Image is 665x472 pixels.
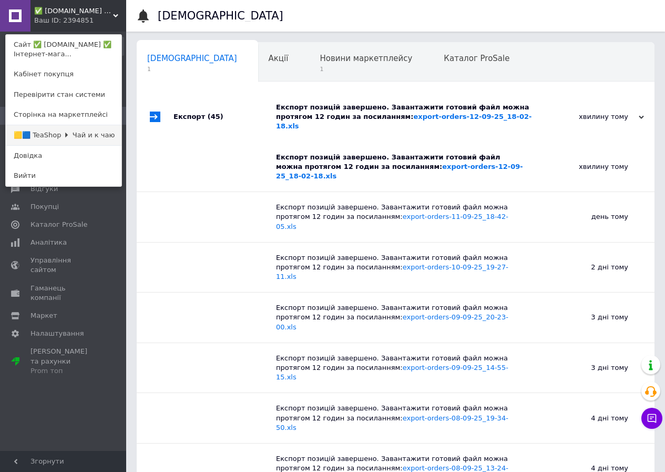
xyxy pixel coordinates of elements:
[276,364,508,381] a: export-orders-09-09-25_14-55-15.xls
[320,54,412,63] span: Новини маркетплейсу
[147,54,237,63] span: [DEMOGRAPHIC_DATA]
[30,184,58,194] span: Відгуки
[6,105,121,125] a: Сторінка на маркетплейсі
[539,112,644,122] div: хвилину тому
[6,35,121,64] a: Сайт ✅ [DOMAIN_NAME] ✅ Інтернет-мага...
[641,408,662,429] button: Чат з покупцем
[6,146,121,166] a: Довідка
[269,54,289,63] span: Акції
[6,125,121,145] a: 🟨🟦 TeaShop 🞂 Чай и к чаю
[523,243,654,293] div: 2 дні тому
[6,166,121,186] a: Вийти
[30,238,67,247] span: Аналітика
[276,354,523,383] div: Експорт позицій завершено. Завантажити готовий файл можна протягом 12 годин за посиланням:
[30,311,57,320] span: Маркет
[276,103,539,132] div: Експорт позицій завершено. Завантажити готовий файл можна протягом 12 годин за посиланням:
[208,113,223,120] span: (45)
[523,343,654,393] div: 3 дні тому
[276,303,523,332] div: Експорт позицій завершено. Завантажити готовий файл можна протягом 12 годин за посиланням:
[320,65,412,73] span: 1
[30,329,84,338] span: Налаштування
[523,293,654,343] div: 3 дні тому
[276,263,508,280] a: export-orders-10-09-25_19-27-11.xls
[6,85,121,105] a: Перевірити стан системи
[30,202,59,212] span: Покупці
[276,404,523,433] div: Експорт позицій завершено. Завантажити готовий файл можна протягом 12 годин за посиланням:
[147,65,237,73] span: 1
[30,220,87,229] span: Каталог ProSale
[523,142,654,192] div: хвилину тому
[276,313,508,330] a: export-orders-09-09-25_20-23-00.xls
[523,393,654,443] div: 4 дні тому
[523,192,654,242] div: день тому
[34,6,113,16] span: ✅ greenfield.com.ua ✅ Інтернет-магазин чаю
[173,92,276,142] div: Експорт
[276,153,523,182] div: Експорт позицій завершено. Завантажити готовий файл можна протягом 12 годин за посиланням:
[444,54,509,63] span: Каталог ProSale
[30,366,97,376] div: Prom топ
[276,213,508,230] a: export-orders-11-09-25_18-42-05.xls
[276,414,508,431] a: export-orders-08-09-25_19-34-50.xls
[6,64,121,84] a: Кабінет покупця
[276,203,523,232] div: Експорт позицій завершено. Завантажити готовий файл можна протягом 12 годин за посиланням:
[34,16,78,25] div: Ваш ID: 2394851
[30,347,97,376] span: [PERSON_NAME] та рахунки
[158,9,283,22] h1: [DEMOGRAPHIC_DATA]
[30,284,97,303] span: Гаманець компанії
[276,253,523,282] div: Експорт позицій завершено. Завантажити готовий файл можна протягом 12 годин за посиланням:
[30,256,97,275] span: Управління сайтом
[276,163,523,180] a: export-orders-12-09-25_18-02-18.xls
